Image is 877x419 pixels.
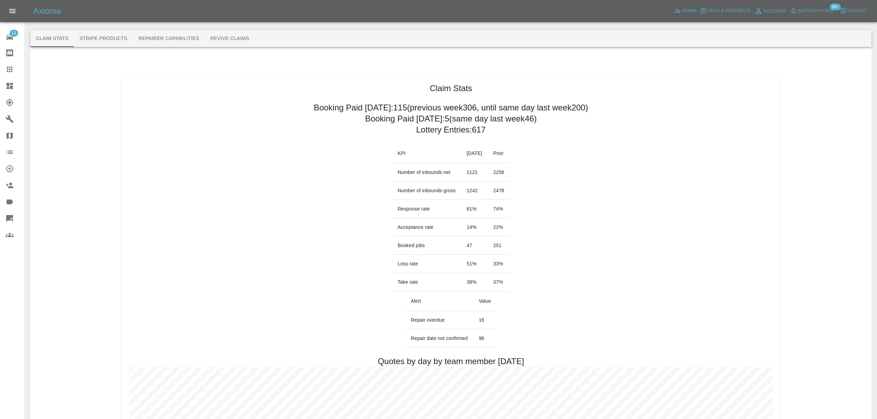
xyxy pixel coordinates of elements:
[488,163,510,182] td: 2258
[473,329,497,348] td: 96
[405,291,473,311] th: Alert
[488,144,510,163] th: Prior
[488,236,510,255] td: 251
[33,6,61,17] h5: Axioma
[405,329,473,348] td: Repair date not confirmed
[405,311,473,329] td: Repair overdue
[30,30,74,47] button: Claim Stats
[753,6,788,17] a: Account
[392,218,461,236] td: Acceptance rate
[488,273,510,291] td: 37 %
[798,7,833,15] span: Notifications
[416,124,485,135] h2: Lottery Entries: 617
[430,83,472,94] h1: Claim Stats
[392,144,461,163] th: KPI
[461,236,488,255] td: 47
[682,7,697,15] span: Admin
[392,182,461,200] td: Number of inbounds gross
[4,3,21,19] button: Open drawer
[488,182,510,200] td: 2478
[392,200,461,218] td: Response rate
[461,182,488,200] td: 1242
[9,30,18,37] span: 13
[365,113,537,124] h2: Booking Paid [DATE]: 5 (same day last week 46 )
[133,30,205,47] button: Repairer Capabilities
[698,6,752,16] button: Help & Feedback
[74,30,133,47] button: Stripe Products
[830,3,841,10] span: 99+
[488,200,510,218] td: 74 %
[392,255,461,273] td: Loss rate
[461,273,488,291] td: 38 %
[205,30,255,47] button: Revive Claims
[461,163,488,182] td: 1121
[461,144,488,163] th: [DATE]
[392,273,461,291] td: Take rate
[707,7,751,15] span: Help & Feedback
[847,7,867,15] span: Logout
[788,6,835,16] button: Notifications
[763,7,787,15] span: Account
[314,102,588,113] h2: Booking Paid [DATE]: 115 (previous week 306 , until same day last week 200 )
[461,200,488,218] td: 61 %
[672,6,698,16] a: Admin
[461,255,488,273] td: 51 %
[461,218,488,236] td: 14 %
[392,236,461,255] td: Booked jobs
[488,218,510,236] td: 22 %
[473,291,497,311] th: Value
[838,6,869,16] button: Logout
[378,356,524,367] h2: Quotes by day by team member [DATE]
[392,163,461,182] td: Number of inbounds net
[473,311,497,329] td: 16
[488,255,510,273] td: 33 %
